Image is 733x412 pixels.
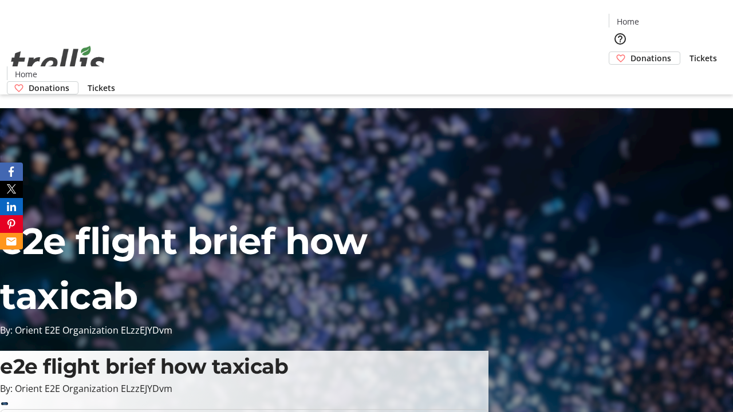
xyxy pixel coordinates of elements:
span: Home [617,15,639,27]
span: Donations [630,52,671,64]
span: Donations [29,82,69,94]
a: Home [609,15,646,27]
a: Home [7,68,44,80]
button: Help [609,27,632,50]
span: Tickets [689,52,717,64]
span: Home [15,68,37,80]
a: Donations [609,51,680,65]
a: Tickets [78,82,124,94]
a: Tickets [680,52,726,64]
img: Orient E2E Organization ELzzEJYDvm's Logo [7,33,109,90]
a: Donations [7,81,78,94]
button: Cart [609,65,632,88]
span: Tickets [88,82,115,94]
